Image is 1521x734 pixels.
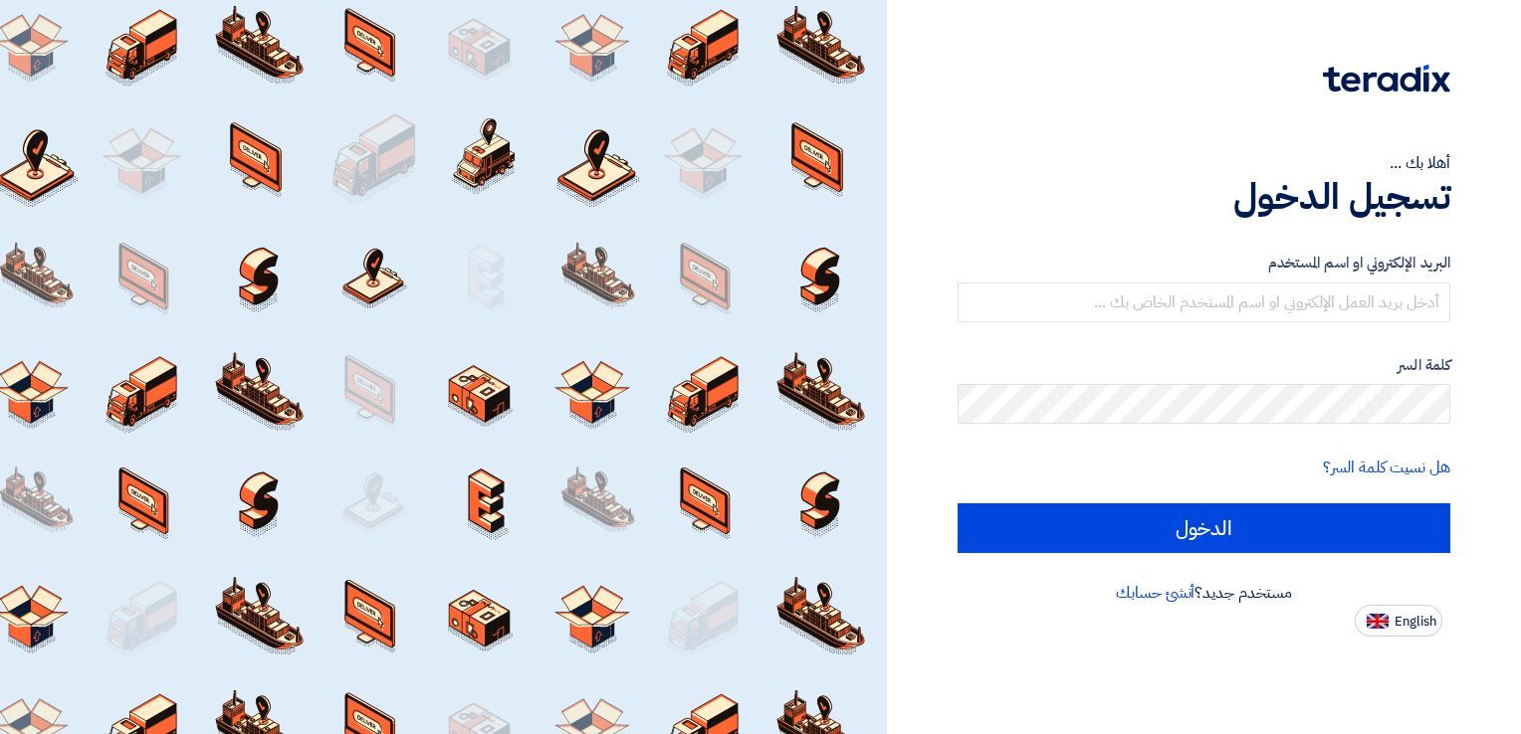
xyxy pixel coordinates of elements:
[1395,615,1436,629] span: English
[1116,581,1195,605] a: أنشئ حسابك
[1355,605,1442,637] button: English
[958,175,1450,219] h1: تسجيل الدخول
[1367,614,1389,629] img: en-US.png
[958,581,1450,605] div: مستخدم جديد؟
[1323,456,1450,479] a: هل نسيت كلمة السر؟
[1323,65,1450,92] img: Teradix logo
[958,252,1450,275] label: البريد الإلكتروني او اسم المستخدم
[958,282,1450,322] input: أدخل بريد العمل الإلكتروني او اسم المستخدم الخاص بك ...
[958,354,1450,377] label: كلمة السر
[958,503,1450,553] input: الدخول
[958,151,1450,175] div: أهلا بك ...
